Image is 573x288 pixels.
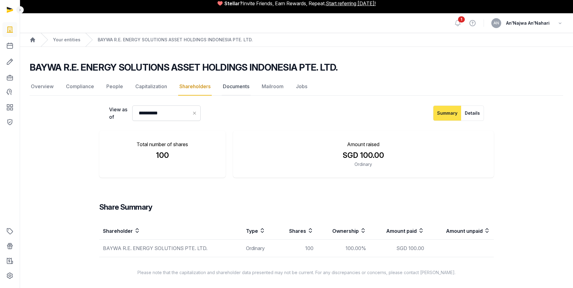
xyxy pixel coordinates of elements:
[30,62,338,73] h2: BAYWA R.E. ENERGY SOLUTIONS ASSET HOLDINGS INDONESIA PTE. LTD.
[343,151,384,160] span: SGD 100.00
[354,162,372,167] span: Ordinary
[30,78,55,96] a: Overview
[491,18,501,28] button: AN
[89,269,504,276] p: Please note that the capitalization and shareholder data presented may not be current. For any di...
[295,78,309,96] a: Jobs
[98,37,253,43] a: BAYWA R.E. ENERGY SOLUTIONS ASSET HOLDINGS INDONESIA PTE. LTD.
[461,105,484,121] button: Details
[132,105,201,121] input: Datepicker input
[222,78,251,96] a: Documents
[428,222,494,240] th: Amount unpaid
[542,258,573,288] iframe: Chat Widget
[65,78,95,96] a: Compliance
[109,106,127,121] label: View as of
[20,33,573,47] nav: Breadcrumb
[103,245,239,252] div: BAYWA R.E. ENERGY SOLUTIONS PTE. LTD.
[109,150,216,160] div: 100
[242,222,276,240] th: Type
[99,202,494,212] h3: Share Summary
[433,105,461,121] button: Summary
[260,78,285,96] a: Mailroom
[458,16,465,23] span: 1
[317,240,370,257] td: 100.00%
[276,222,317,240] th: Shares
[276,240,317,257] td: 100
[30,78,563,96] nav: Tabs
[109,141,216,148] p: Total number of shares
[317,222,370,240] th: Ownership
[370,222,428,240] th: Amount paid
[53,37,80,43] a: Your entities
[178,78,212,96] a: Shareholders
[396,245,424,251] span: SGD 100.00
[493,21,499,25] span: AN
[105,78,124,96] a: People
[134,78,168,96] a: Capitalization
[506,19,550,27] span: An'Najwa An'Nahari
[99,222,242,240] th: Shareholder
[243,141,484,148] p: Amount raised
[242,240,276,257] td: Ordinary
